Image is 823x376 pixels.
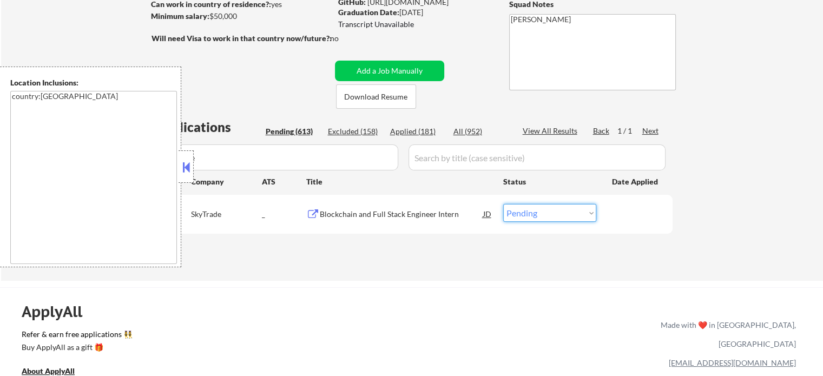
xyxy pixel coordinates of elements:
input: Search by title (case sensitive) [409,144,666,170]
strong: Will need Visa to work in that country now/future?: [152,34,332,43]
div: [DATE] [338,7,491,18]
div: _ [262,209,306,220]
div: Title [306,176,493,187]
div: Next [642,126,660,136]
div: ATS [262,176,306,187]
div: $50,000 [151,11,331,22]
div: no [330,33,361,44]
div: ApplyAll [22,302,95,321]
button: Add a Job Manually [335,61,444,81]
div: Buy ApplyAll as a gift 🎁 [22,344,130,351]
div: Status [503,171,596,191]
a: [EMAIL_ADDRESS][DOMAIN_NAME] [669,358,796,367]
input: Search by company (case sensitive) [155,144,398,170]
div: Date Applied [612,176,660,187]
u: About ApplyAll [22,366,75,375]
a: Buy ApplyAll as a gift 🎁 [22,342,130,355]
a: Refer & earn free applications 👯‍♀️ [22,331,434,342]
div: SkyTrade [191,209,262,220]
div: Location Inclusions: [10,77,177,88]
div: Blockchain and Full Stack Engineer Intern [320,209,483,220]
div: Pending (613) [266,126,320,137]
div: JD [482,204,493,223]
div: Made with ❤️ in [GEOGRAPHIC_DATA], [GEOGRAPHIC_DATA] [656,315,796,353]
button: Download Resume [336,84,416,109]
div: Company [191,176,262,187]
strong: Minimum salary: [151,11,209,21]
div: Back [593,126,610,136]
strong: Graduation Date: [338,8,399,17]
div: Applications [155,121,262,134]
div: View All Results [523,126,581,136]
div: Applied (181) [390,126,444,137]
div: Excluded (158) [328,126,382,137]
div: 1 / 1 [617,126,642,136]
div: All (952) [453,126,508,137]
